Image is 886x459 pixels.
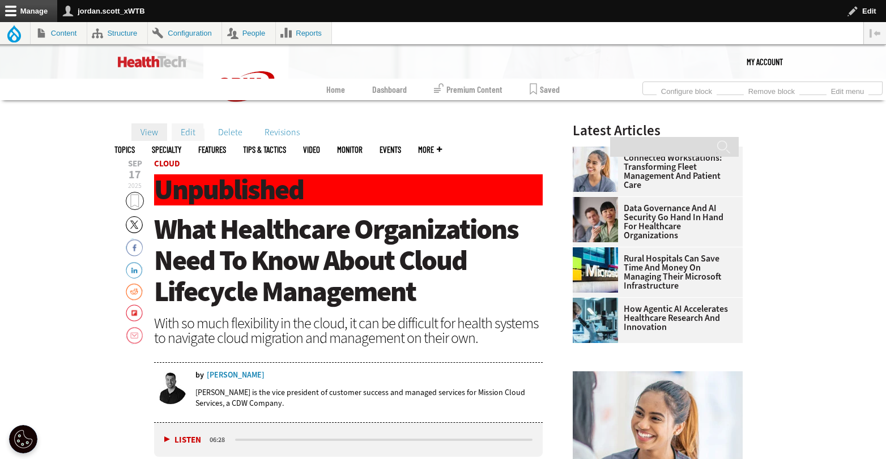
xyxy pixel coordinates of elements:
[203,45,288,128] img: Home
[864,22,886,44] button: Vertical orientation
[573,298,624,307] a: scientist looks through microscope in lab
[530,79,560,100] a: Saved
[128,181,142,190] span: 2025
[573,197,624,206] a: woman discusses data governance
[657,84,717,96] a: Configure block
[747,45,783,79] div: User menu
[9,425,37,453] div: Cookie Settings
[154,371,187,404] img: JP Pagluica
[573,254,736,290] a: Rural Hospitals Can Save Time and Money on Managing Their Microsoft Infrastructure
[154,316,543,345] div: With so much flexibility in the cloud, it can be difficult for health systems to navigate cloud m...
[573,247,618,293] img: Microsoft building
[114,145,135,154] span: Topics
[87,22,147,44] a: Structure
[9,425,37,453] button: Open Preferences
[747,45,783,79] a: My Account
[573,147,624,156] a: nurse smiling at patient
[326,79,345,100] a: Home
[573,197,618,242] img: woman discusses data governance
[148,22,221,44] a: Configuration
[126,169,144,181] span: 17
[195,371,204,379] span: by
[118,56,186,67] img: Home
[573,153,736,190] a: Connected Workstations: Transforming Fleet Management and Patient Care
[434,79,502,100] a: Premium Content
[152,145,181,154] span: Specialty
[827,84,868,96] a: Edit menu
[418,145,442,154] span: More
[154,423,543,457] div: media player
[372,79,407,100] a: Dashboard
[243,145,286,154] a: Tips & Tactics
[573,247,624,256] a: Microsoft building
[573,147,618,192] img: nurse smiling at patient
[208,435,233,445] div: duration
[154,174,543,205] h1: Unpublished
[154,211,518,310] span: What Healthcare Organizations Need To Know About Cloud Lifecycle Management
[222,22,275,44] a: People
[380,145,401,154] a: Events
[207,371,265,379] a: [PERSON_NAME]
[573,123,743,138] h3: Latest Articles
[337,145,363,154] a: MonITor
[203,119,288,131] a: CDW
[31,22,87,44] a: Content
[164,436,201,444] button: Listen
[744,84,799,96] a: Remove block
[573,204,736,240] a: Data Governance and AI Security Go Hand in Hand for Healthcare Organizations
[573,298,618,343] img: scientist looks through microscope in lab
[195,387,543,409] p: [PERSON_NAME] is the vice president of customer success and managed services for Mission Cloud Se...
[276,22,332,44] a: Reports
[198,145,226,154] a: Features
[303,145,320,154] a: Video
[573,304,736,332] a: How Agentic AI Accelerates Healthcare Research and Innovation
